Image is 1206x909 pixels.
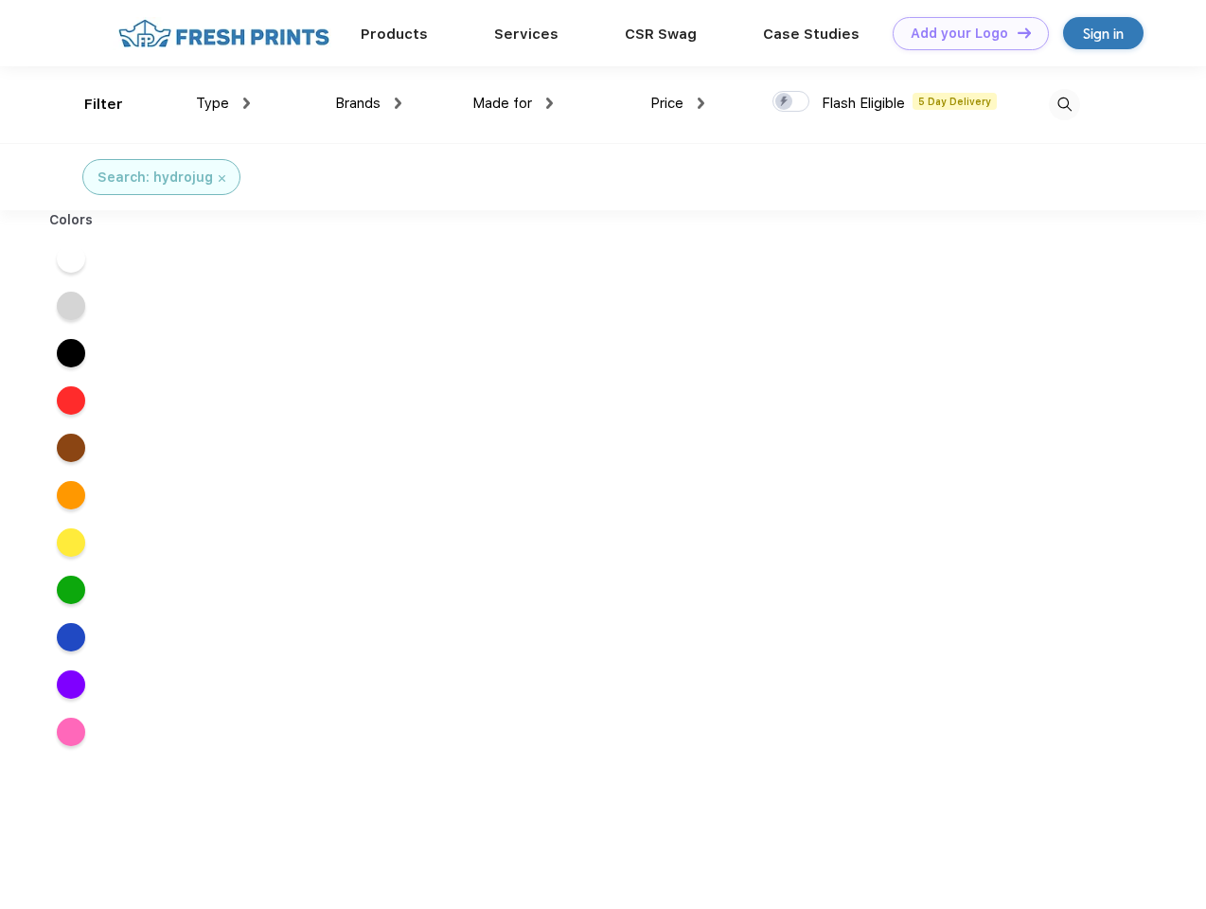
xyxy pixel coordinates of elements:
[1083,23,1124,45] div: Sign in
[1049,89,1080,120] img: desktop_search.svg
[243,98,250,109] img: dropdown.png
[472,95,532,112] span: Made for
[113,17,335,50] img: fo%20logo%202.webp
[395,98,401,109] img: dropdown.png
[98,168,213,187] div: Search: hydrojug
[650,95,683,112] span: Price
[35,210,108,230] div: Colors
[911,26,1008,42] div: Add your Logo
[698,98,704,109] img: dropdown.png
[1018,27,1031,38] img: DT
[361,26,428,43] a: Products
[913,93,997,110] span: 5 Day Delivery
[822,95,905,112] span: Flash Eligible
[196,95,229,112] span: Type
[546,98,553,109] img: dropdown.png
[335,95,381,112] span: Brands
[219,175,225,182] img: filter_cancel.svg
[1063,17,1144,49] a: Sign in
[84,94,123,116] div: Filter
